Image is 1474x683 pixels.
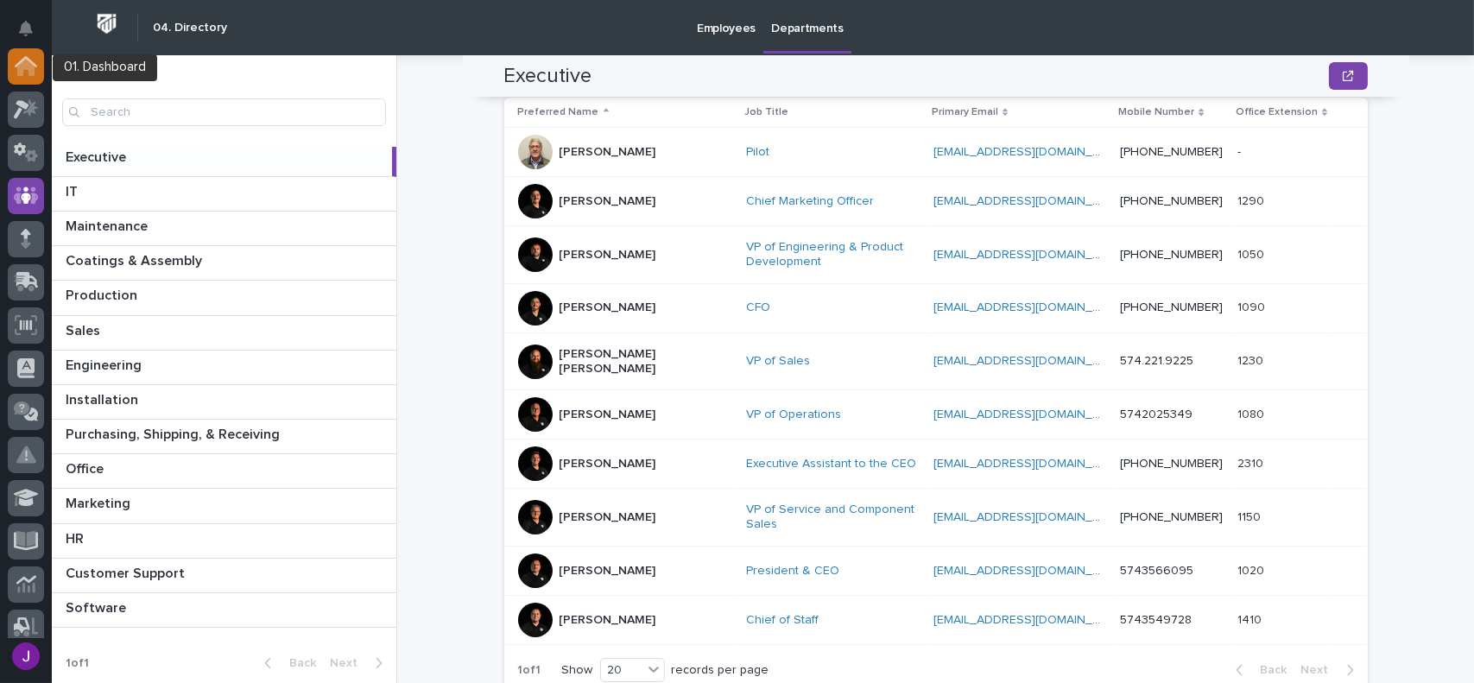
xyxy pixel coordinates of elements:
[518,103,599,122] p: Preferred Name
[746,564,839,579] a: President & CEO
[1120,249,1223,261] a: [PHONE_NUMBER]
[746,503,919,532] a: VP of Service and Component Sales
[560,145,656,160] p: [PERSON_NAME]
[1120,614,1192,626] a: 5743549728
[560,457,656,471] p: [PERSON_NAME]
[52,593,396,628] a: SoftwareSoftware
[1237,297,1268,315] p: 1090
[746,194,874,209] a: Chief Marketing Officer
[1294,662,1368,678] button: Next
[250,655,323,671] button: Back
[8,638,44,674] button: users-avatar
[62,62,386,81] h1: Departments
[1237,142,1244,160] p: -
[746,408,841,422] a: VP of Operations
[560,248,656,262] p: [PERSON_NAME]
[330,657,368,669] span: Next
[560,510,656,525] p: [PERSON_NAME]
[1237,351,1267,369] p: 1230
[66,319,104,339] p: Sales
[933,565,1129,577] a: [EMAIL_ADDRESS][DOMAIN_NAME]
[153,21,227,35] h2: 04. Directory
[560,194,656,209] p: [PERSON_NAME]
[746,457,916,471] a: Executive Assistant to the CEO
[62,98,386,126] input: Search
[52,316,396,351] a: SalesSales
[932,103,998,122] p: Primary Email
[66,250,206,269] p: Coatings & Assembly
[1237,507,1264,525] p: 1150
[560,564,656,579] p: [PERSON_NAME]
[279,657,316,669] span: Back
[1118,103,1194,122] p: Mobile Number
[933,195,1129,207] a: [EMAIL_ADDRESS][DOMAIN_NAME]
[933,146,1129,158] a: [EMAIL_ADDRESS][DOMAIN_NAME]
[504,64,592,89] h2: Executive
[66,146,130,166] p: Executive
[746,354,810,369] a: VP of Sales
[560,300,656,315] p: [PERSON_NAME]
[1120,565,1193,577] a: 5743566095
[933,249,1129,261] a: [EMAIL_ADDRESS][DOMAIN_NAME]
[1222,662,1294,678] button: Back
[504,595,1368,644] tr: [PERSON_NAME]Chief of Staff [EMAIL_ADDRESS][DOMAIN_NAME] 574354972814101410
[1120,458,1223,470] a: [PHONE_NUMBER]
[504,283,1368,332] tr: [PERSON_NAME]CFO [EMAIL_ADDRESS][DOMAIN_NAME] [PHONE_NUMBER]10901090
[504,177,1368,226] tr: [PERSON_NAME]Chief Marketing Officer [EMAIL_ADDRESS][DOMAIN_NAME] [PHONE_NUMBER]12901290
[746,300,770,315] a: CFO
[933,614,1129,626] a: [EMAIL_ADDRESS][DOMAIN_NAME]
[52,420,396,454] a: Purchasing, Shipping, & ReceivingPurchasing, Shipping, & Receiving
[22,21,44,48] div: Notifications
[744,103,788,122] p: Job Title
[66,597,130,617] p: Software
[504,546,1368,595] tr: [PERSON_NAME]President & CEO [EMAIL_ADDRESS][DOMAIN_NAME] 574356609510201020
[933,355,1129,367] a: [EMAIL_ADDRESS][DOMAIN_NAME]
[1120,301,1223,313] a: [PHONE_NUMBER]
[66,528,87,547] p: HR
[52,177,396,212] a: ITIT
[560,347,732,376] p: [PERSON_NAME] [PERSON_NAME]
[601,661,642,680] div: 20
[52,142,396,177] a: ExecutiveExecutive
[504,489,1368,547] tr: [PERSON_NAME]VP of Service and Component Sales [EMAIL_ADDRESS][DOMAIN_NAME] [PHONE_NUMBER]11501150
[504,390,1368,440] tr: [PERSON_NAME]VP of Operations [EMAIL_ADDRESS][DOMAIN_NAME] 574202534910801080
[933,458,1129,470] a: [EMAIL_ADDRESS][DOMAIN_NAME]
[1250,664,1287,676] span: Back
[1237,404,1268,422] p: 1080
[1120,511,1223,523] a: [PHONE_NUMBER]
[672,663,769,678] p: records per page
[1120,355,1193,367] a: 574.221.9225
[1301,664,1339,676] span: Next
[52,281,396,315] a: ProductionProduction
[1237,610,1265,628] p: 1410
[504,440,1368,489] tr: [PERSON_NAME]Executive Assistant to the CEO [EMAIL_ADDRESS][DOMAIN_NAME] [PHONE_NUMBER]23102310
[746,145,769,160] a: Pilot
[8,10,44,47] button: Notifications
[1237,560,1268,579] p: 1020
[66,423,283,443] p: Purchasing, Shipping, & Receiving
[66,284,141,304] p: Production
[504,332,1368,390] tr: [PERSON_NAME] [PERSON_NAME]VP of Sales [EMAIL_ADDRESS][DOMAIN_NAME] 574.221.922512301230
[52,559,396,593] a: Customer SupportCustomer Support
[560,613,656,628] p: [PERSON_NAME]
[52,351,396,385] a: EngineeringEngineering
[66,492,134,512] p: Marketing
[66,389,142,408] p: Installation
[66,215,151,235] p: Maintenance
[52,246,396,281] a: Coatings & AssemblyCoatings & Assembly
[562,663,593,678] p: Show
[933,511,1129,523] a: [EMAIL_ADDRESS][DOMAIN_NAME]
[66,562,188,582] p: Customer Support
[504,226,1368,284] tr: [PERSON_NAME]VP of Engineering & Product Development [EMAIL_ADDRESS][DOMAIN_NAME] [PHONE_NUMBER]1...
[1120,146,1223,158] a: [PHONE_NUMBER]
[66,180,81,200] p: IT
[66,354,145,374] p: Engineering
[1237,244,1268,262] p: 1050
[66,458,107,477] p: Office
[560,408,656,422] p: [PERSON_NAME]
[1236,103,1318,122] p: Office Extension
[1237,453,1267,471] p: 2310
[746,613,819,628] a: Chief of Staff
[52,212,396,246] a: MaintenanceMaintenance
